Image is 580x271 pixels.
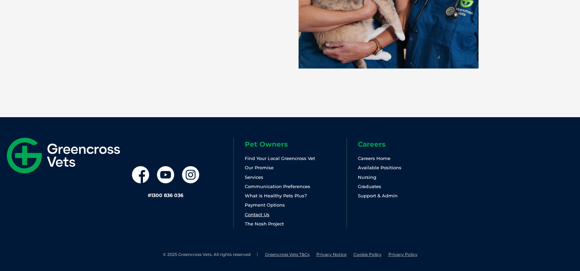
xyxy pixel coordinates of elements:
a: Find Your Local Greencross Vet [245,156,315,161]
a: Communication Preferences [245,184,310,189]
h6: Pet Owners [245,141,347,148]
a: #1300 836 036 [148,192,183,198]
a: Our Promise [245,165,274,170]
a: Graduates [358,184,381,189]
a: The Nosh Project [245,221,284,226]
a: Cookie Policy [353,252,382,257]
h6: Careers [358,141,460,148]
a: Privacy Policy [388,252,418,257]
a: Services [245,174,263,180]
a: Careers Home [358,156,390,161]
a: Payment Options [245,202,285,208]
a: What is Healthy Pets Plus? [245,193,307,198]
a: Available Positions [358,165,401,170]
a: Nursing [358,174,376,180]
a: Support & Admin [358,193,398,198]
a: Contact Us [245,212,269,217]
li: © 2025 Greencross Vets. All rights reserved [163,252,258,258]
a: Privacy Notice [316,252,347,257]
a: Greencross Vets T&Cs [265,252,310,257]
span: # [148,192,151,198]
